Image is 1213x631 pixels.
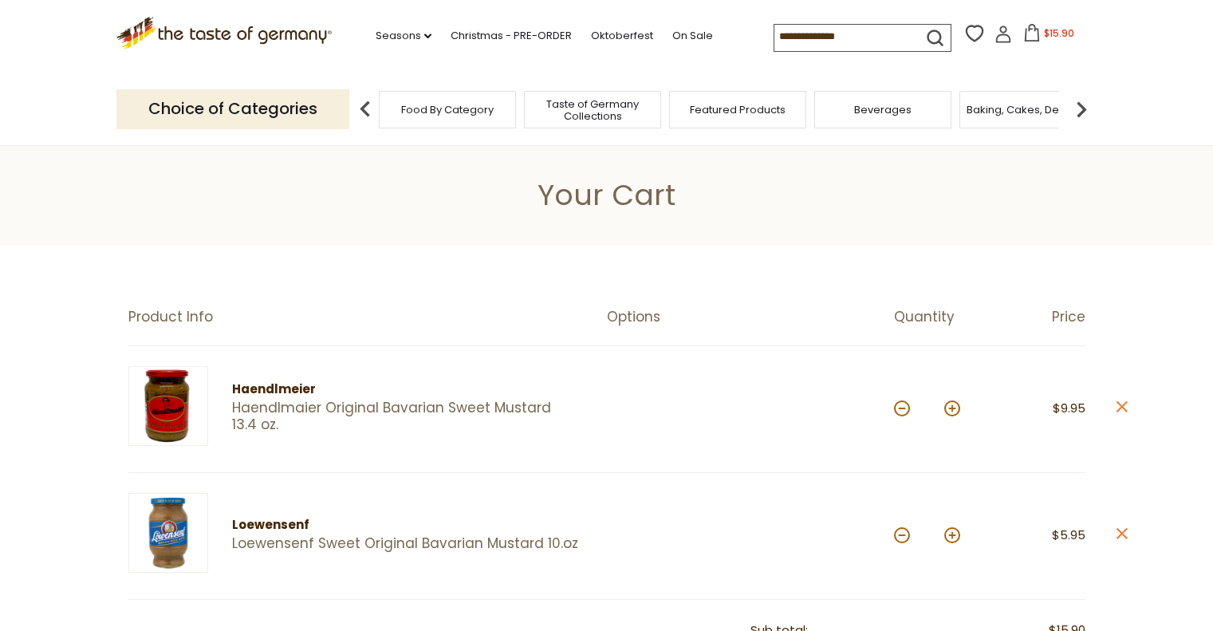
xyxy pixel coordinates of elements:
div: Quantity [894,309,990,325]
span: $9.95 [1053,400,1085,416]
a: Loewensenf Sweet Original Bavarian Mustard 10.oz [232,535,579,552]
img: Loewensenf Sweet Original Bavarian Mustard 10.oz [128,493,208,573]
h1: Your Cart [49,177,1164,213]
a: Oktoberfest [591,27,653,45]
a: Seasons [376,27,431,45]
div: Haendlmeier [232,380,579,400]
div: Loewensenf [232,515,579,535]
div: Price [990,309,1085,325]
p: Choice of Categories [116,89,349,128]
a: Featured Products [690,104,786,116]
a: Haendlmaier Original Bavarian Sweet Mustard 13.4 oz. [232,400,579,434]
button: $15.90 [1015,24,1083,48]
span: $5.95 [1052,526,1085,543]
a: Taste of Germany Collections [529,98,656,122]
a: Beverages [854,104,912,116]
a: Baking, Cakes, Desserts [967,104,1090,116]
img: previous arrow [349,93,381,125]
img: Haendlmaier Original Bavarian Sweet Mustard 13.4 oz. [128,366,208,446]
div: Product Info [128,309,607,325]
span: $15.90 [1044,26,1074,40]
a: On Sale [672,27,713,45]
a: Food By Category [401,104,494,116]
div: Options [607,309,894,325]
img: next arrow [1065,93,1097,125]
a: Christmas - PRE-ORDER [451,27,572,45]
